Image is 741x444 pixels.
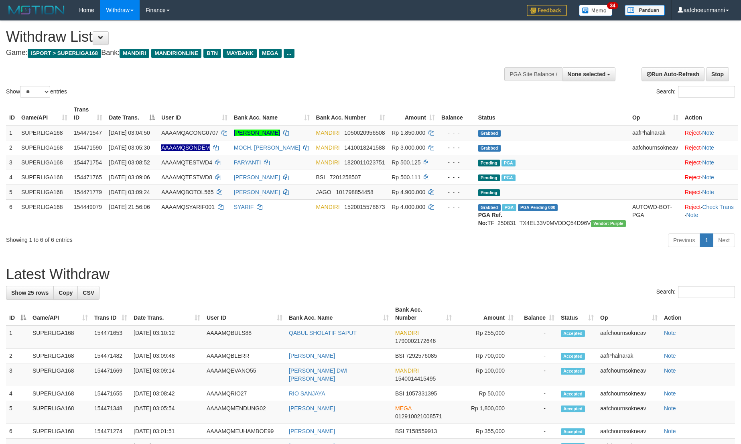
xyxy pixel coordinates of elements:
td: Rp 255,000 [455,325,517,349]
th: Status: activate to sort column ascending [558,302,597,325]
a: Show 25 rows [6,286,54,300]
td: aafchournsokneav [597,386,661,401]
img: panduan.png [625,5,665,16]
th: Balance: activate to sort column ascending [517,302,558,325]
td: 154471348 [91,401,130,424]
a: [PERSON_NAME] [234,189,280,195]
td: - [517,349,558,363]
th: Date Trans.: activate to sort column ascending [130,302,203,325]
span: Pending [478,160,500,166]
span: CSV [83,290,94,296]
td: 5 [6,401,29,424]
td: [DATE] 03:01:51 [130,424,203,439]
a: Previous [668,233,700,247]
td: [DATE] 03:09:14 [130,363,203,386]
span: Pending [478,189,500,196]
td: · · [682,199,738,230]
img: Button%20Memo.svg [579,5,613,16]
td: aafchournsokneav [629,140,682,155]
th: Status [475,102,629,125]
span: 154471547 [74,130,102,136]
td: 154471274 [91,424,130,439]
a: Note [664,353,676,359]
a: [PERSON_NAME] [289,353,335,359]
td: - [517,424,558,439]
td: [DATE] 03:10:12 [130,325,203,349]
td: SUPERLIGA168 [18,125,71,140]
td: 3 [6,363,29,386]
th: Amount: activate to sort column ascending [455,302,517,325]
div: - - - [441,129,472,137]
td: SUPERLIGA168 [29,401,91,424]
span: Accepted [561,391,585,397]
img: Feedback.jpg [527,5,567,16]
td: SUPERLIGA168 [18,184,71,199]
span: Marked by aafmaleo [501,174,516,181]
a: Reject [685,144,701,151]
th: Bank Acc. Name: activate to sort column ascending [231,102,313,125]
td: - [517,401,558,424]
td: SUPERLIGA168 [29,363,91,386]
span: BSI [395,428,404,434]
td: aafchournsokneav [597,424,661,439]
div: - - - [441,203,472,211]
span: MANDIRI [395,367,419,374]
td: SUPERLIGA168 [29,349,91,363]
a: Note [686,212,698,218]
span: Rp 500.125 [392,159,420,166]
a: Note [664,390,676,397]
a: Note [702,159,714,166]
span: Grabbed [478,204,501,211]
span: Copy [59,290,73,296]
td: SUPERLIGA168 [29,424,91,439]
span: Rp 500.111 [392,174,420,180]
span: Copy 101798854458 to clipboard [336,189,373,195]
td: [DATE] 03:09:48 [130,349,203,363]
td: SUPERLIGA168 [18,170,71,184]
th: Bank Acc. Number: activate to sort column ascending [313,102,389,125]
td: - [517,386,558,401]
div: Showing 1 to 6 of 6 entries [6,233,303,244]
span: Accepted [561,353,585,360]
th: Op: activate to sort column ascending [597,302,661,325]
span: Rp 3.000.000 [392,144,425,151]
select: Showentries [20,86,50,98]
span: BSI [395,390,404,397]
td: [DATE] 03:08:42 [130,386,203,401]
span: 154449079 [74,204,102,210]
span: Grabbed [478,145,501,152]
div: - - - [441,158,472,166]
td: Rp 355,000 [455,424,517,439]
td: TF_250831_TX4EL33V0MVDDQ54D96V [475,199,629,230]
td: Rp 1,800,000 [455,401,517,424]
span: BSI [395,353,404,359]
label: Search: [656,86,735,98]
span: [DATE] 03:05:30 [109,144,150,151]
td: aafPhalnarak [629,125,682,140]
td: Rp 700,000 [455,349,517,363]
a: Reject [685,189,701,195]
td: SUPERLIGA168 [18,140,71,155]
span: MANDIRI [316,144,340,151]
span: ... [284,49,294,58]
td: SUPERLIGA168 [18,199,71,230]
span: MAYBANK [223,49,257,58]
span: Copy 1790002172646 to clipboard [395,338,436,344]
label: Search: [656,286,735,298]
a: Next [713,233,735,247]
span: MANDIRI [120,49,149,58]
td: · [682,125,738,140]
input: Search: [678,286,735,298]
span: Copy 1057331395 to clipboard [406,390,437,397]
a: Run Auto-Refresh [642,67,704,81]
a: Reject [685,159,701,166]
span: Copy 1540014415495 to clipboard [395,375,436,382]
span: AAAAMQBOTOL565 [161,189,213,195]
td: 2 [6,140,18,155]
td: Rp 100,000 [455,363,517,386]
th: Balance [438,102,475,125]
a: CSV [77,286,99,300]
span: Nama rekening ada tanda titik/strip, harap diedit [161,144,210,151]
td: SUPERLIGA168 [29,386,91,401]
td: aafPhalnarak [597,349,661,363]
